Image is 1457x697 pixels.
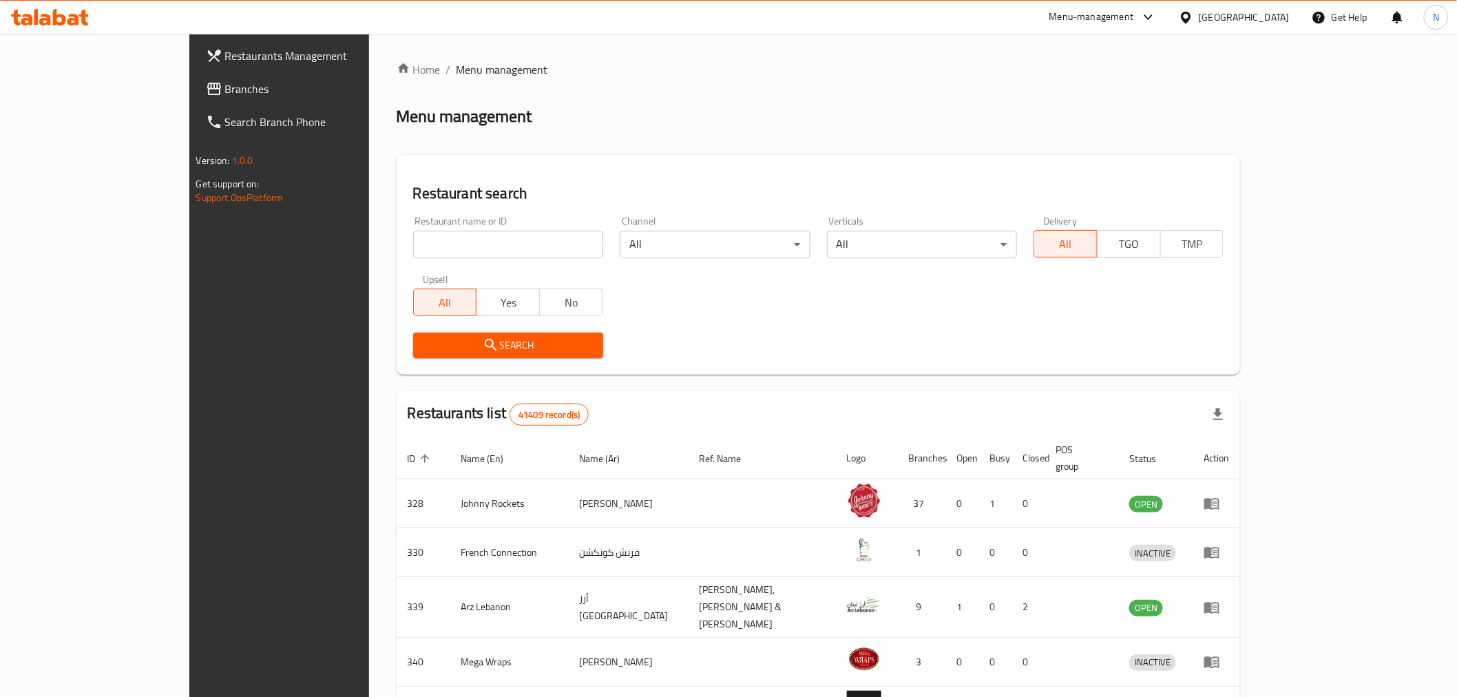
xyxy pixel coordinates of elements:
[946,437,979,479] th: Open
[1204,654,1229,670] div: Menu
[225,48,421,64] span: Restaurants Management
[408,450,434,467] span: ID
[408,403,589,426] h2: Restaurants list
[539,289,603,316] button: No
[568,528,688,577] td: فرنش كونكشن
[195,39,432,72] a: Restaurants Management
[196,189,284,207] a: Support.OpsPlatform
[446,61,451,78] li: /
[1166,234,1219,254] span: TMP
[1160,230,1224,258] button: TMP
[946,528,979,577] td: 0
[450,528,569,577] td: French Connection
[196,152,230,169] span: Version:
[419,293,472,313] span: All
[1129,600,1163,616] span: OPEN
[424,337,592,354] span: Search
[898,577,946,638] td: 9
[979,437,1012,479] th: Busy
[827,231,1017,258] div: All
[1012,437,1045,479] th: Closed
[1433,10,1439,25] span: N
[461,450,522,467] span: Name (En)
[510,404,589,426] div: Total records count
[195,105,432,138] a: Search Branch Phone
[232,152,253,169] span: 1.0.0
[688,577,836,638] td: [PERSON_NAME],[PERSON_NAME] & [PERSON_NAME]
[545,293,598,313] span: No
[1097,230,1161,258] button: TGO
[847,483,881,518] img: Johnny Rockets
[568,638,688,687] td: [PERSON_NAME]
[1049,9,1134,25] div: Menu-management
[413,183,1224,204] h2: Restaurant search
[1040,234,1092,254] span: All
[979,638,1012,687] td: 0
[620,231,810,258] div: All
[847,642,881,676] img: Mega Wraps
[898,479,946,528] td: 37
[898,528,946,577] td: 1
[1129,654,1176,670] span: INACTIVE
[946,577,979,638] td: 1
[476,289,540,316] button: Yes
[568,479,688,528] td: [PERSON_NAME]
[225,81,421,97] span: Branches
[413,289,477,316] button: All
[1034,230,1098,258] button: All
[457,61,548,78] span: Menu management
[397,61,1241,78] nav: breadcrumb
[1012,528,1045,577] td: 0
[898,437,946,479] th: Branches
[510,408,588,422] span: 41409 record(s)
[1012,638,1045,687] td: 0
[579,450,638,467] span: Name (Ar)
[482,293,534,313] span: Yes
[196,175,260,193] span: Get support on:
[225,114,421,130] span: Search Branch Phone
[836,437,898,479] th: Logo
[1056,441,1102,475] span: POS group
[568,577,688,638] td: أرز [GEOGRAPHIC_DATA]
[413,231,603,258] input: Search for restaurant name or ID..
[898,638,946,687] td: 3
[1103,234,1155,254] span: TGO
[979,479,1012,528] td: 1
[1204,544,1229,561] div: Menu
[1202,398,1235,431] div: Export file
[450,577,569,638] td: Arz Lebanon
[1193,437,1240,479] th: Action
[1204,599,1229,616] div: Menu
[413,333,603,358] button: Search
[946,479,979,528] td: 0
[450,479,569,528] td: Johnny Rockets
[1043,216,1078,226] label: Delivery
[946,638,979,687] td: 0
[847,532,881,567] img: French Connection
[979,577,1012,638] td: 0
[195,72,432,105] a: Branches
[1199,10,1290,25] div: [GEOGRAPHIC_DATA]
[1129,497,1163,512] span: OPEN
[423,275,448,284] label: Upsell
[979,528,1012,577] td: 0
[1012,577,1045,638] td: 2
[1204,495,1229,512] div: Menu
[450,638,569,687] td: Mega Wraps
[699,450,759,467] span: Ref. Name
[847,587,881,622] img: Arz Lebanon
[1129,545,1176,561] span: INACTIVE
[1012,479,1045,528] td: 0
[1129,450,1174,467] span: Status
[1129,654,1176,671] div: INACTIVE
[397,105,532,127] h2: Menu management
